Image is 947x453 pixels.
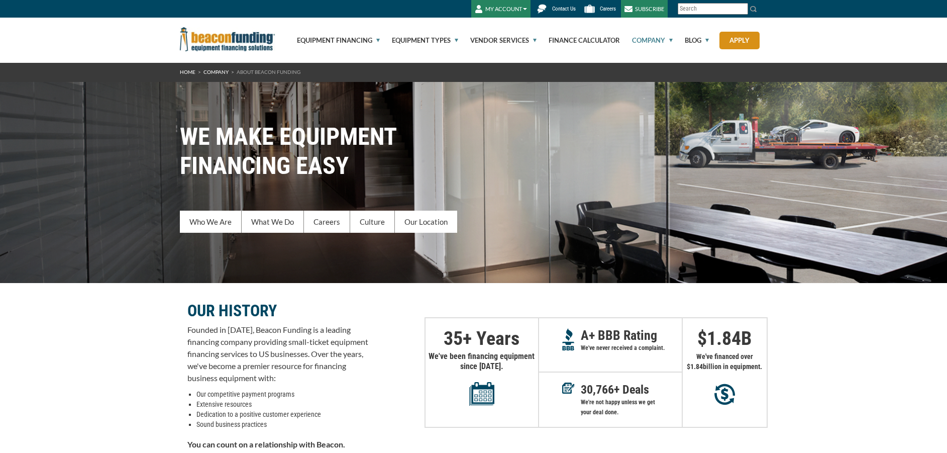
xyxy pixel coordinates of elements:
[581,385,682,395] p: + Deals
[683,351,767,372] p: We've financed over $ billion in equipment.
[444,327,463,349] span: 35
[552,6,576,12] span: Contact Us
[242,211,304,233] a: What We Do
[187,324,368,384] p: Founded in [DATE], Beacon Funding is a leading financing company providing small-ticket equipment...
[350,211,395,233] a: Culture
[673,18,709,63] a: Blog
[426,333,538,343] p: + Years
[581,383,614,397] span: 30,766
[187,305,368,317] p: OUR HISTORY
[678,3,748,15] input: Search
[537,18,620,63] a: Finance Calculator
[237,69,300,75] span: About Beacon Funding
[714,384,735,405] img: Millions in equipment purchases
[562,383,575,394] img: Deals in Equipment Financing
[683,333,767,343] p: $ B
[285,18,380,63] a: Equipment Financing
[180,69,195,75] a: HOME
[562,328,575,350] img: A+ Reputation BBB
[180,27,275,51] img: Beacon Funding Corporation
[187,439,345,449] strong: You can count on a relationship with Beacon.
[180,34,275,42] a: Beacon Funding Corporation
[196,389,368,399] li: Our competitive payment programs
[180,211,242,233] a: Who We Are
[180,122,768,180] h1: WE MAKE EQUIPMENT FINANCING EASY
[459,18,537,63] a: Vendor Services
[196,399,368,409] li: Extensive resources
[304,211,350,233] a: Careers
[196,419,368,429] li: Sound business practices
[203,69,229,75] a: Company
[196,409,368,419] li: Dedication to a positive customer experience
[380,18,458,63] a: Equipment Types
[581,343,682,353] p: We've never received a complaint.
[600,6,616,12] span: Careers
[620,18,673,63] a: Company
[738,5,746,13] a: Clear search text
[581,330,682,340] p: A+ BBB Rating
[719,32,760,49] a: Apply
[395,211,457,233] a: Our Location
[581,397,682,417] p: We're not happy unless we get your deal done.
[690,363,703,371] span: 1.84
[426,351,538,406] p: We've been financing equipment since [DATE].
[707,327,741,349] span: 1.84
[750,5,758,13] img: Search
[469,382,494,406] img: Years in equipment financing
